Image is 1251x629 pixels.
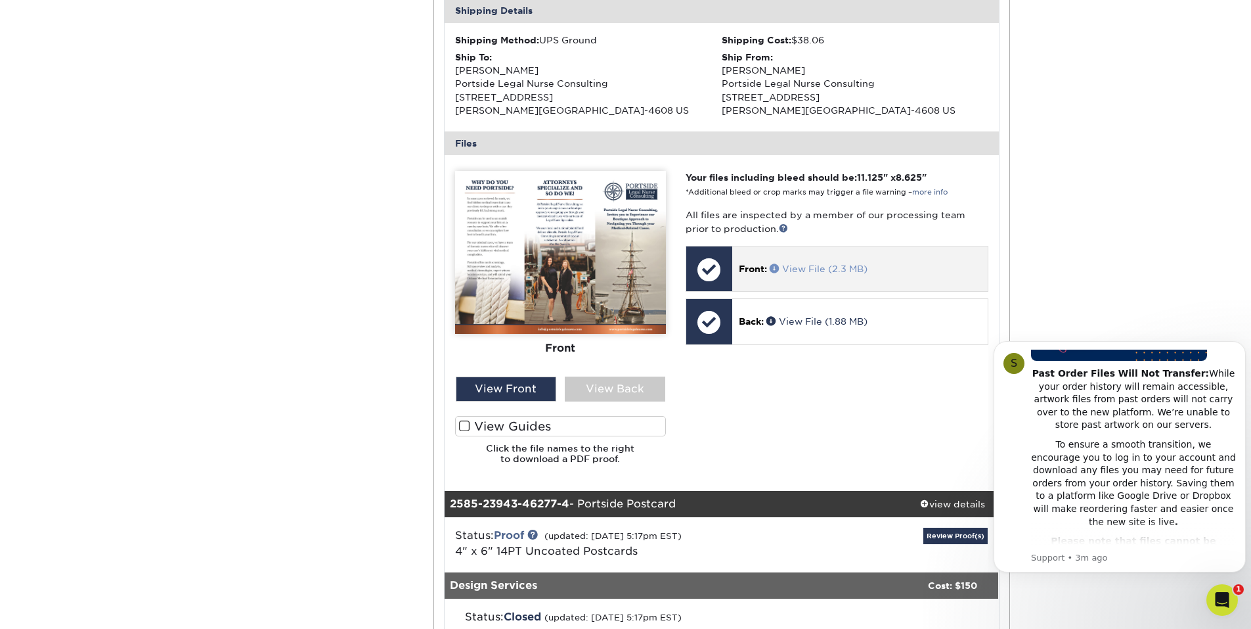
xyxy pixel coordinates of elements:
[450,579,537,592] strong: Design Services
[494,529,524,542] a: Proof
[722,52,773,62] strong: Ship From:
[923,528,988,544] a: Review Proof(s)
[928,580,977,590] strong: Cost: $150
[455,609,810,625] div: Status:
[988,321,1251,594] iframe: Intercom notifications message
[912,188,948,197] a: more info
[686,188,948,197] small: *Additional bleed or crop marks may trigger a file warning –
[722,51,988,118] div: [PERSON_NAME] Portside Legal Nurse Consulting [STREET_ADDRESS] [PERSON_NAME][GEOGRAPHIC_DATA]-460...
[686,172,927,183] strong: Your files including bleed should be: " x "
[455,51,722,118] div: [PERSON_NAME] Portside Legal Nurse Consulting [STREET_ADDRESS] [PERSON_NAME][GEOGRAPHIC_DATA]-460...
[686,208,988,235] p: All files are inspected by a member of our processing team prior to production.
[445,131,999,155] div: Files
[565,377,665,402] div: View Back
[722,35,791,45] strong: Shipping Cost:
[896,172,922,183] span: 8.625
[455,443,666,475] h6: Click the file names to the right to download a PDF proof.
[504,611,541,623] span: Closed
[445,528,814,559] div: Status:
[739,316,764,327] span: Back:
[906,491,999,517] a: view details
[455,545,638,557] a: 4" x 6" 14PT Uncoated Postcards
[455,335,666,363] div: Front
[3,589,112,624] iframe: Google Customer Reviews
[544,531,682,541] small: (updated: [DATE] 5:17pm EST)
[1233,584,1244,595] span: 1
[455,416,666,436] label: View Guides
[906,497,999,510] div: view details
[739,264,767,274] span: Front:
[1206,584,1238,616] iframe: Intercom live chat
[455,34,722,47] div: UPS Ground
[455,35,539,45] strong: Shipping Method:
[544,613,682,622] small: (updated: [DATE] 5:17pm EST)
[456,377,556,402] div: View Front
[722,34,988,47] div: $38.06
[766,316,867,327] a: View File (1.88 MB)
[857,172,883,183] span: 11.125
[450,498,569,510] strong: 2585-23943-46277-4
[455,52,492,62] strong: Ship To:
[770,264,867,274] a: View File (2.3 MB)
[445,491,906,517] div: - Portside Postcard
